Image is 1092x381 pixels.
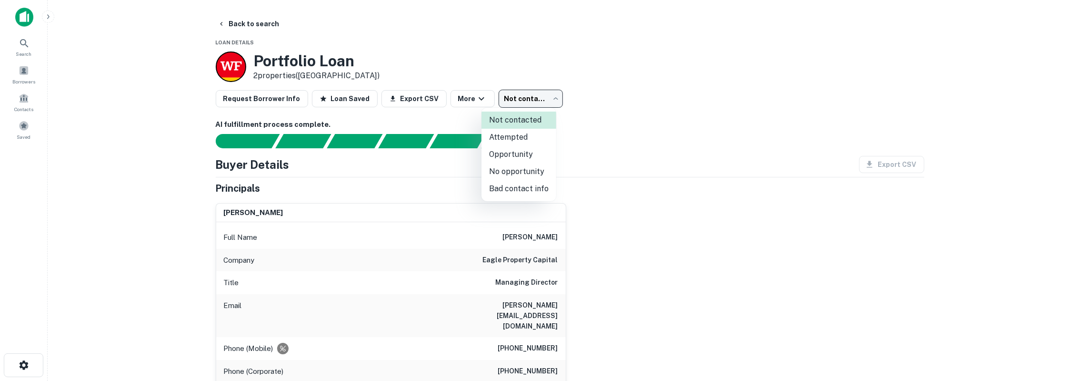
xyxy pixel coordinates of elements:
li: Bad contact info [481,180,556,197]
li: Attempted [481,129,556,146]
li: No opportunity [481,163,556,180]
iframe: Chat Widget [1044,305,1092,350]
li: Opportunity [481,146,556,163]
li: Not contacted [481,112,556,129]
